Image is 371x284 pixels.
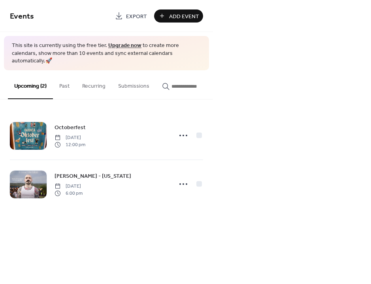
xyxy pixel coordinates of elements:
[55,141,85,149] span: 12:00 pm
[8,70,53,99] button: Upcoming (2)
[10,9,34,24] span: Events
[12,42,201,65] span: This site is currently using the free tier. to create more calendars, show more than 10 events an...
[111,9,151,23] a: Export
[53,70,76,98] button: Past
[126,12,147,21] span: Export
[55,123,86,132] a: Octoberfest
[55,190,83,197] span: 6:00 pm
[154,9,203,23] button: Add Event
[55,134,85,141] span: [DATE]
[169,12,199,21] span: Add Event
[108,40,141,51] a: Upgrade now
[55,172,131,180] span: [PERSON_NAME] - [US_STATE]
[76,70,112,98] button: Recurring
[112,70,156,98] button: Submissions
[55,182,83,190] span: [DATE]
[55,171,131,181] a: [PERSON_NAME] - [US_STATE]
